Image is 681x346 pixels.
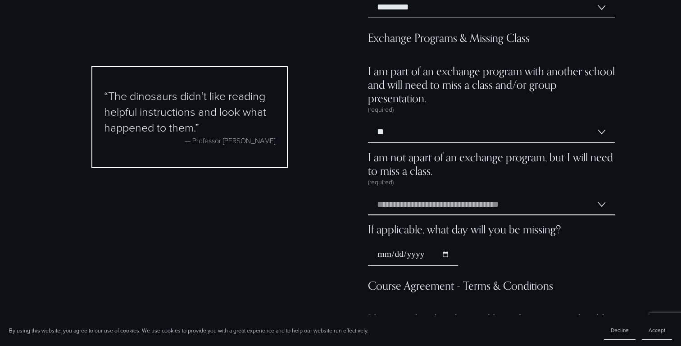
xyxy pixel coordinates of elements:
button: Decline [604,321,636,340]
figcaption: — Professor [PERSON_NAME] [104,135,275,146]
span: I am not apart of an exchange program, but I will need to miss a class. [368,150,615,178]
span: Accept [649,326,665,334]
span: “ [104,88,108,104]
p: By using this website, you agree to our use of cookies. We use cookies to provide you with a grea... [9,327,368,334]
div: Course Agreement - Terms & Conditions [368,279,615,300]
span: (required) [368,105,394,114]
span: ” [195,119,199,135]
span: If applicable, what day will you be missing? [368,223,561,236]
div: Exchange Programs & Missing Class [368,31,615,52]
select: I am not apart of an exchange program, but I will need to miss a class. [368,194,615,215]
select: I am part of an exchange program with another school and will need to miss a class and/or group p... [368,121,615,143]
button: Accept [642,321,672,340]
span: Decline [611,326,629,334]
blockquote: The dinosaurs didn’t like reading helpful instructions and look what happened to them. [104,88,275,135]
span: (required) [368,178,394,187]
span: I am part of an exchange program with another school and will need to miss a class and/or group p... [368,64,615,105]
